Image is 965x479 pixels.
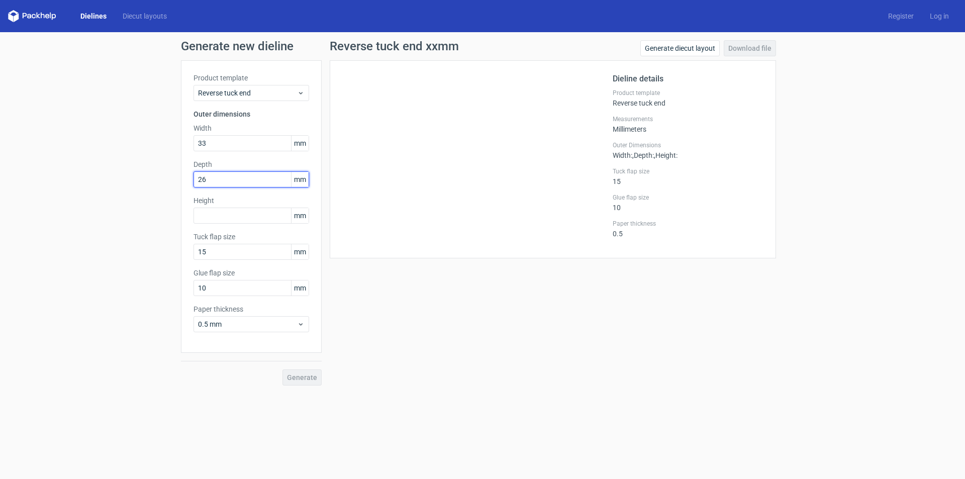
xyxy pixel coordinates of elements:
[291,172,309,187] span: mm
[198,319,297,329] span: 0.5 mm
[613,89,763,97] label: Product template
[613,220,763,228] label: Paper thickness
[72,11,115,21] a: Dielines
[194,232,309,242] label: Tuck flap size
[194,123,309,133] label: Width
[613,151,632,159] span: Width :
[613,167,763,175] label: Tuck flap size
[613,194,763,212] div: 10
[194,268,309,278] label: Glue flap size
[291,280,309,296] span: mm
[613,89,763,107] div: Reverse tuck end
[194,109,309,119] h3: Outer dimensions
[880,11,922,21] a: Register
[181,40,784,52] h1: Generate new dieline
[613,73,763,85] h2: Dieline details
[194,73,309,83] label: Product template
[654,151,678,159] span: , Height :
[632,151,654,159] span: , Depth :
[613,115,763,123] label: Measurements
[613,115,763,133] div: Millimeters
[194,304,309,314] label: Paper thickness
[613,194,763,202] label: Glue flap size
[613,167,763,185] div: 15
[198,88,297,98] span: Reverse tuck end
[291,208,309,223] span: mm
[291,136,309,151] span: mm
[115,11,175,21] a: Diecut layouts
[291,244,309,259] span: mm
[194,159,309,169] label: Depth
[330,40,459,52] h1: Reverse tuck end xxmm
[194,196,309,206] label: Height
[613,220,763,238] div: 0.5
[922,11,957,21] a: Log in
[613,141,763,149] label: Outer Dimensions
[640,40,720,56] a: Generate diecut layout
